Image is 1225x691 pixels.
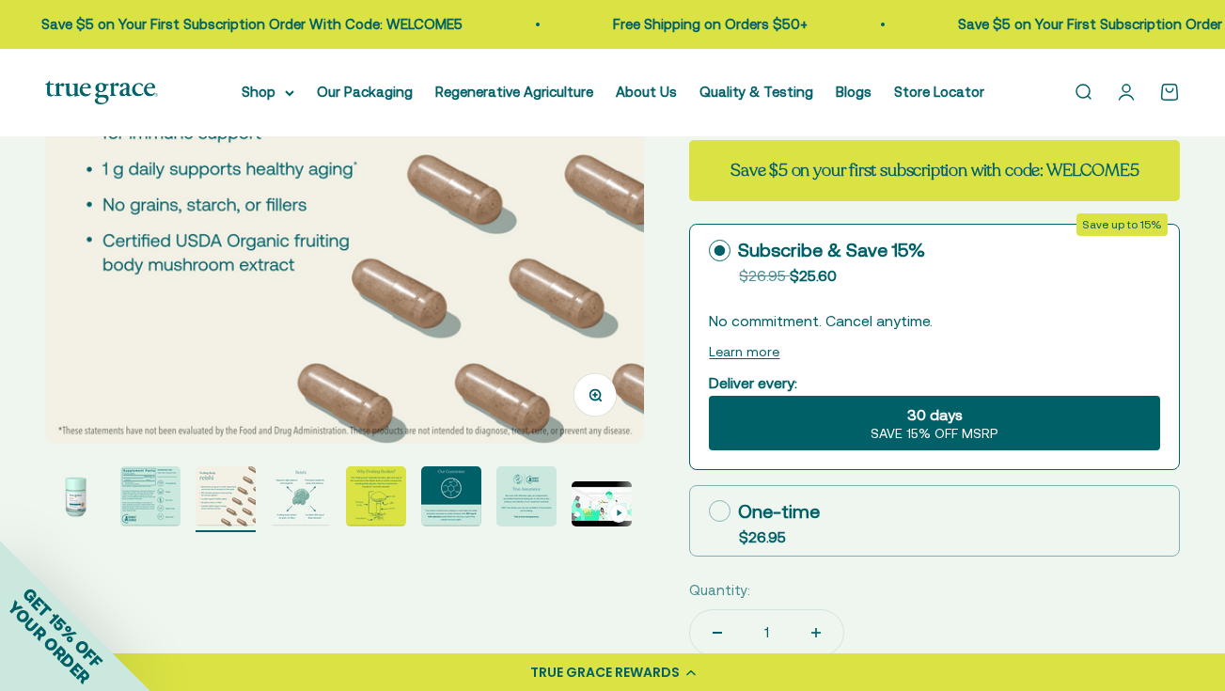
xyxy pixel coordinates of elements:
[730,159,1139,181] strong: Save $5 on your first subscription with code: WELCOME5
[45,466,105,532] button: Go to item 1
[530,663,680,683] div: TRUE GRACE REWARDS
[271,466,331,532] button: Go to item 4
[38,13,459,36] p: Save $5 on Your First Subscription Order With Code: WELCOME5
[120,466,181,526] img: True Grace full-spectrum mushroom extracts are crafted with intention. We start with the fruiting...
[690,610,745,655] button: Decrease quantity
[120,466,181,532] button: Go to item 2
[421,466,481,532] button: Go to item 6
[894,84,984,100] a: Store Locator
[496,466,557,526] img: We work with Alkemist Labs, an independent, accredited botanical testing lab, to test the purity,...
[242,81,294,103] summary: Shop
[4,597,94,687] span: YOUR ORDER
[346,466,406,532] button: Go to item 5
[616,84,677,100] a: About Us
[421,466,481,526] img: True Grace mushrooms undergo a multi-step hot water extraction process to create extracts with 25...
[45,466,105,526] img: Reishi Mushroom Supplements for Daily Balance & Longevity* 1 g daily supports healthy aging* Trad...
[496,466,557,532] button: Go to item 7
[836,84,872,100] a: Blogs
[196,466,256,532] button: Go to item 3
[699,84,813,100] a: Quality & Testing
[609,16,804,32] a: Free Shipping on Orders $50+
[435,84,593,100] a: Regenerative Agriculture
[196,466,256,526] img: - Mushrooms are grown on their natural food source and hand-harvested at their peak - 250 mg beta...
[271,466,331,526] img: Supports daily balance and longevity* Third party tested for purity and potency Fruiting body ext...
[346,466,406,526] img: The "fruiting body" (typically the stem, gills, and cap of the mushrooms) has higher levels of ac...
[789,610,843,655] button: Increase quantity
[19,584,106,671] span: GET 15% OFF
[317,84,413,100] a: Our Packaging
[572,481,632,532] button: Go to item 8
[689,579,750,602] label: Quantity:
